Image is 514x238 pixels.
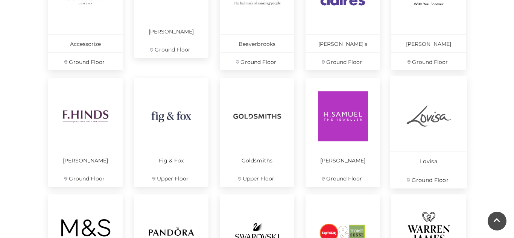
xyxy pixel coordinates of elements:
p: Ground Floor [390,170,467,188]
p: Ground Floor [306,169,380,187]
p: Fig & Fox [134,151,208,169]
a: [PERSON_NAME] Ground Floor [306,78,380,187]
a: [PERSON_NAME] Ground Floor [48,78,123,187]
p: Accessorize [48,34,123,52]
p: Upper Floor [220,169,294,187]
p: [PERSON_NAME] [48,151,123,169]
p: Ground Floor [48,169,123,187]
p: [PERSON_NAME] [134,22,208,40]
p: Ground Floor [134,40,208,58]
p: [PERSON_NAME] [391,34,466,52]
p: Ground Floor [220,52,294,70]
p: [PERSON_NAME] [306,151,380,169]
a: Fig & Fox Upper Floor [134,78,208,187]
p: Ground Floor [391,52,466,70]
p: Lovisa [390,151,467,170]
p: Beaverbrooks [220,34,294,52]
p: Ground Floor [48,52,123,70]
p: Ground Floor [306,52,380,70]
p: Goldsmiths [220,151,294,169]
a: Lovisa Ground Floor [390,76,467,189]
a: Goldsmiths Upper Floor [220,78,294,187]
p: Upper Floor [134,169,208,187]
p: [PERSON_NAME]'s [306,34,380,52]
